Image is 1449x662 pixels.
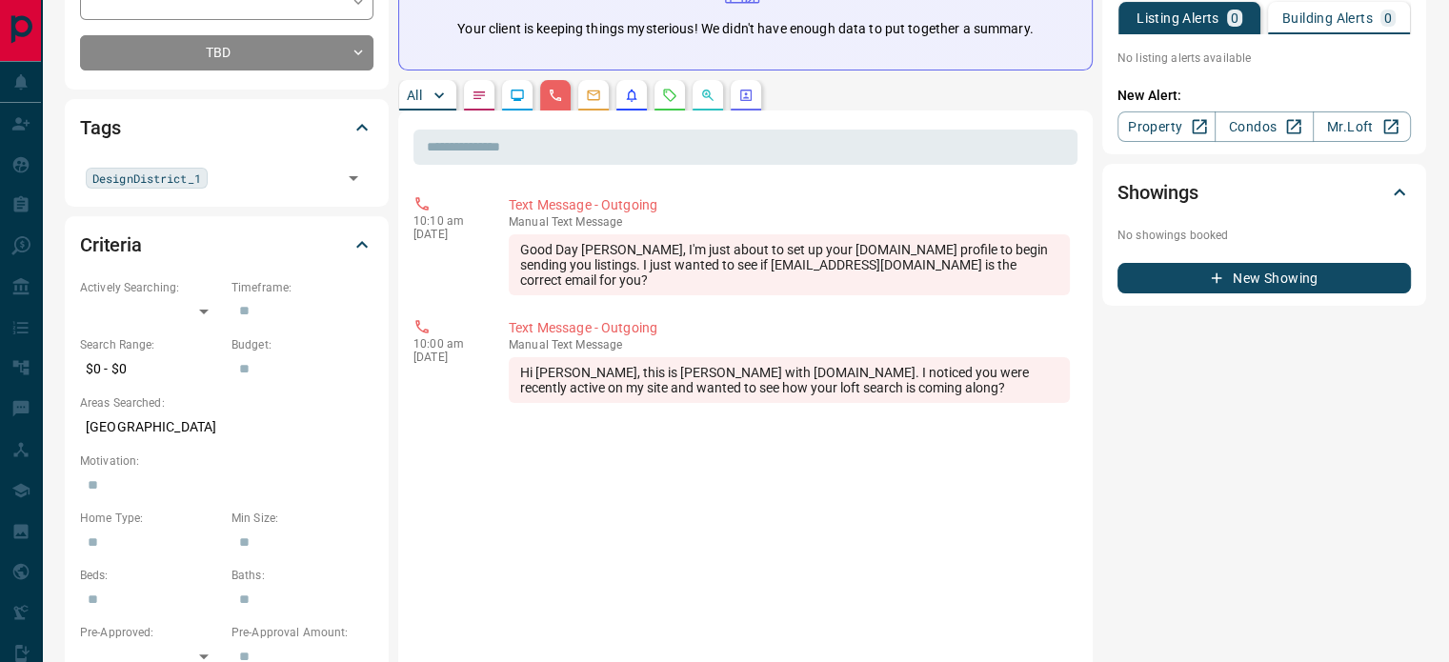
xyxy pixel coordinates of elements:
p: 10:10 am [413,214,480,228]
button: New Showing [1117,263,1411,293]
p: [DATE] [413,228,480,241]
div: Tags [80,105,373,150]
svg: Agent Actions [738,88,754,103]
p: Motivation: [80,452,373,470]
p: Home Type: [80,510,222,527]
svg: Notes [472,88,487,103]
p: [DATE] [413,351,480,364]
p: Text Message [509,338,1070,351]
svg: Opportunities [700,88,715,103]
p: 0 [1231,11,1238,25]
p: $0 - $0 [80,353,222,385]
p: Timeframe: [231,279,373,296]
svg: Listing Alerts [624,88,639,103]
button: Open [340,165,367,191]
h2: Showings [1117,177,1198,208]
svg: Calls [548,88,563,103]
p: Building Alerts [1282,11,1373,25]
p: New Alert: [1117,86,1411,106]
p: No listing alerts available [1117,50,1411,67]
span: DesignDistrict_1 [92,169,201,188]
h2: Criteria [80,230,142,260]
p: Text Message - Outgoing [509,318,1070,338]
p: Budget: [231,336,373,353]
p: 10:00 am [413,337,480,351]
p: 0 [1384,11,1392,25]
div: Criteria [80,222,373,268]
p: All [407,89,422,102]
p: Pre-Approval Amount: [231,624,373,641]
div: Good Day [PERSON_NAME], I'm just about to set up your [DOMAIN_NAME] profile to begin sending you ... [509,234,1070,295]
div: TBD [80,35,373,70]
span: manual [509,338,549,351]
p: Search Range: [80,336,222,353]
div: Showings [1117,170,1411,215]
svg: Requests [662,88,677,103]
p: Beds: [80,567,222,584]
p: [GEOGRAPHIC_DATA] [80,411,373,443]
p: Baths: [231,567,373,584]
p: Pre-Approved: [80,624,222,641]
p: Your client is keeping things mysterious! We didn't have enough data to put together a summary. [457,19,1033,39]
p: Actively Searching: [80,279,222,296]
p: Min Size: [231,510,373,527]
p: Text Message - Outgoing [509,195,1070,215]
svg: Lead Browsing Activity [510,88,525,103]
a: Property [1117,111,1216,142]
p: Text Message [509,215,1070,229]
p: Areas Searched: [80,394,373,411]
div: Hi [PERSON_NAME], this is [PERSON_NAME] with [DOMAIN_NAME]. I noticed you were recently active on... [509,357,1070,403]
a: Condos [1215,111,1313,142]
p: No showings booked [1117,227,1411,244]
a: Mr.Loft [1313,111,1411,142]
h2: Tags [80,112,120,143]
p: Listing Alerts [1137,11,1219,25]
svg: Emails [586,88,601,103]
span: manual [509,215,549,229]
